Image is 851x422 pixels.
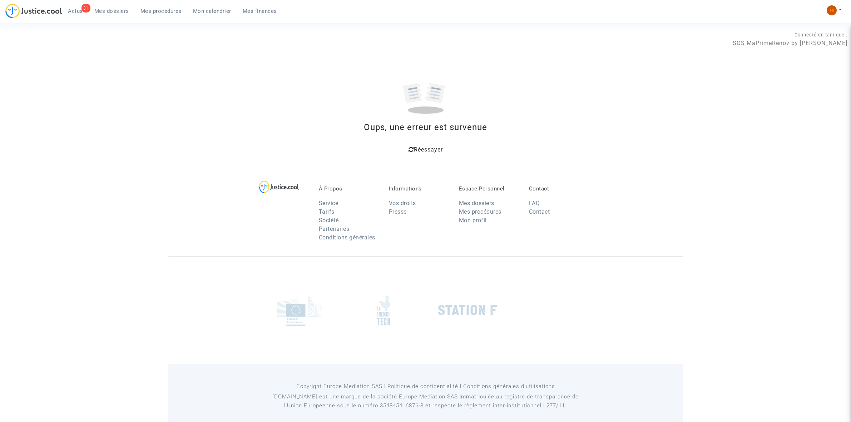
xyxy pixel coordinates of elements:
[259,180,299,193] img: logo-lg.svg
[168,121,683,134] div: Oups, une erreur est survenue
[237,6,283,16] a: Mes finances
[319,225,350,232] a: Partenaires
[319,185,378,192] p: À Propos
[5,4,62,18] img: jc-logo.svg
[135,6,187,16] a: Mes procédures
[68,8,83,14] span: Actus
[459,217,487,224] a: Mon profil
[243,8,277,14] span: Mes finances
[319,217,339,224] a: Société
[389,200,416,207] a: Vos droits
[140,8,182,14] span: Mes procédures
[377,295,390,326] img: french_tech.png
[827,5,837,15] img: fc99b196863ffcca57bb8fe2645aafd9
[319,200,338,207] a: Service
[193,8,231,14] span: Mon calendrier
[62,6,89,16] a: 31Actus
[187,6,237,16] a: Mon calendrier
[438,305,497,316] img: stationf.png
[795,32,847,38] span: Connecté en tant que :
[319,208,335,215] a: Tarifs
[414,146,443,153] span: Réessayer
[459,185,518,192] p: Espace Personnel
[263,392,588,410] p: [DOMAIN_NAME] est une marque de la société Europe Mediation SAS immatriculée au registre de tr...
[277,295,322,326] img: europe_commision.png
[94,8,129,14] span: Mes dossiers
[459,200,494,207] a: Mes dossiers
[263,382,588,391] p: Copyright Europe Mediation SAS l Politique de confidentialité l Conditions générales d’utilisa...
[389,208,407,215] a: Presse
[459,208,501,215] a: Mes procédures
[89,6,135,16] a: Mes dossiers
[319,234,375,241] a: Conditions générales
[529,185,588,192] p: Contact
[529,208,550,215] a: Contact
[389,185,448,192] p: Informations
[529,200,540,207] a: FAQ
[81,4,90,13] div: 31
